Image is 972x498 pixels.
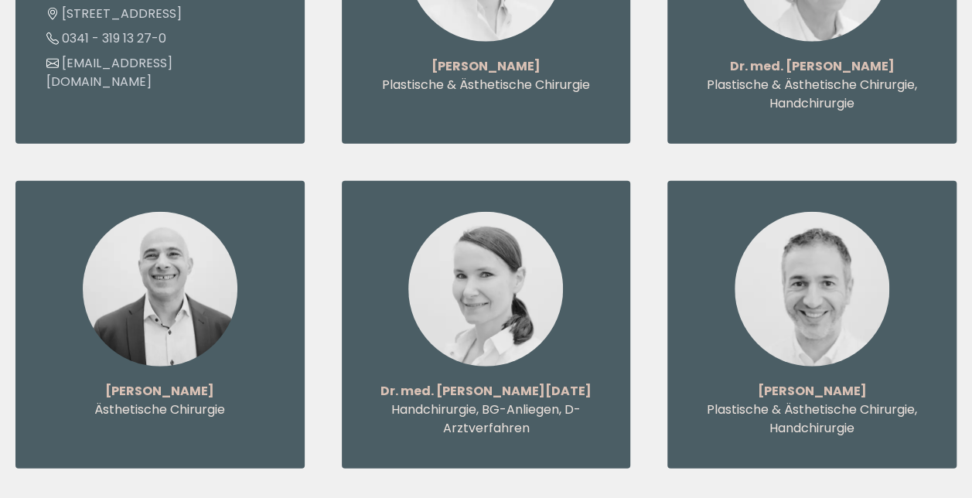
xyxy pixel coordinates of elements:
[698,382,926,401] p: [PERSON_NAME]
[46,29,166,47] a: 0341 - 319 13 27-0
[408,212,563,367] img: Dr. med. Susanne Freitag - Handchirurgie, BG-Anliegen, D-Arztverfahren
[46,5,182,22] a: [STREET_ADDRESS]
[46,401,274,419] p: Ästhetische Chirurgie
[373,401,600,438] p: Handchirurgie, BG-Anliegen, D-Arztverfahren
[46,382,274,401] p: [PERSON_NAME]
[380,382,592,400] strong: Dr. med. [PERSON_NAME][DATE]
[46,54,172,90] a: [EMAIL_ADDRESS][DOMAIN_NAME]
[698,401,926,438] p: Plastische & Ästhetische Chirurgie, Handchirurgie
[373,57,600,76] p: [PERSON_NAME]
[698,76,926,113] p: Plastische & Ästhetische Chirurgie, Handchirurgie
[83,212,237,367] img: Hassan Azi - Ästhetische Chirurgie
[373,76,600,94] p: Plastische & Ästhetische Chirurgie
[730,57,895,75] strong: Dr. med. [PERSON_NAME]
[735,212,889,367] img: Moritz Brill - Plastische & Ästhetische Chirurgie, Handchirurgie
